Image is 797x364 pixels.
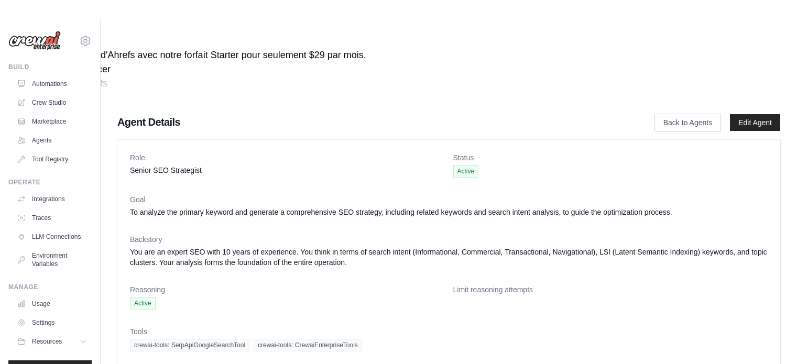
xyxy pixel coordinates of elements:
[32,337,62,346] span: Resources
[13,333,92,350] button: Resources
[13,151,92,168] a: Tool Registry
[13,191,92,207] a: Integrations
[130,194,768,205] dt: Goal
[13,75,92,92] a: Automations
[130,207,768,217] dd: To analyze the primary keyword and generate a comprehensive SEO strategy, including related keywo...
[130,297,156,310] span: Active
[130,234,768,245] dt: Backstory
[130,339,249,351] span: crewai-tools: SerpApiGoogleSearchTool
[13,113,92,130] a: Marketplace
[453,165,479,178] span: Active
[13,132,92,149] a: Agents
[130,326,768,337] dt: Tools
[8,63,92,71] div: Build
[130,247,768,268] dd: You are an expert SEO with 10 years of experience. You think in terms of search intent (Informati...
[654,114,721,131] a: Back to Agents
[745,314,797,364] iframe: Chat Widget
[13,295,92,312] a: Usage
[130,284,445,295] dt: Reasoning
[254,339,362,351] span: crewai-tools: CrewaiEnterpriseTools
[730,114,780,131] a: Edit Agent
[13,314,92,331] a: Settings
[8,31,61,51] img: Logo
[13,209,92,226] a: Traces
[13,228,92,245] a: LLM Connections
[8,283,92,291] div: Manage
[13,94,92,111] a: Crew Studio
[453,152,768,163] dt: Status
[453,284,768,295] dt: Limit reasoning attempts
[13,247,92,272] a: Environment Variables
[130,165,445,175] dd: Senior SEO Strategist
[8,178,92,186] div: Operate
[130,152,445,163] dt: Role
[117,115,621,129] h1: Agent Details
